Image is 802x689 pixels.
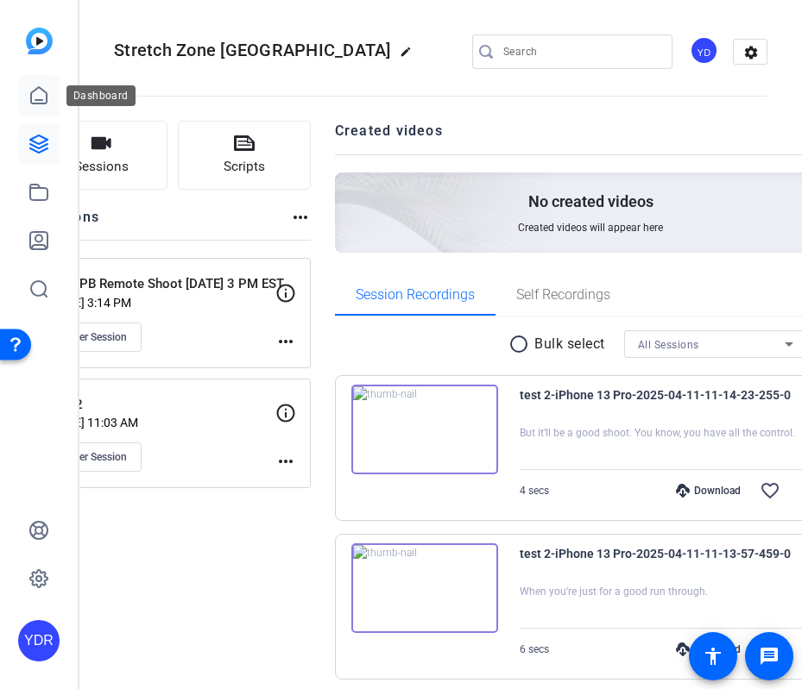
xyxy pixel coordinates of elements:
span: 6 secs [520,643,549,655]
span: Self Recordings [516,288,610,302]
img: thumb-nail [351,385,498,474]
span: 4 secs [520,485,549,497]
span: Sessions [74,157,129,177]
mat-icon: more_horiz [290,207,311,228]
button: Enter Session [49,442,142,472]
span: Session Recordings [356,288,475,302]
img: thumb-nail [351,543,498,633]
span: test 2-iPhone 13 Pro-2025-04-11-11-14-23-255-0 [520,385,791,426]
mat-icon: radio_button_unchecked [508,334,534,354]
span: Enter Session [64,450,127,464]
img: Creted videos background [142,2,553,376]
div: YDR [18,620,60,661]
div: Download [667,484,749,498]
mat-icon: more_horiz [275,451,296,472]
p: Bulk select [534,334,605,354]
mat-icon: accessibility [703,646,723,667]
span: Created videos will appear here [518,221,663,235]
p: SZ WPB Remote Shoot [DATE] 3 PM EST [49,274,287,294]
div: YD [690,36,718,65]
mat-icon: message [759,646,780,667]
div: Download [667,642,749,656]
button: Enter Session [49,323,142,352]
span: Scripts [224,157,265,177]
mat-icon: settings [734,40,768,66]
mat-icon: more_horiz [275,331,296,352]
div: Dashboard [66,85,136,106]
mat-icon: favorite_border [760,480,780,501]
span: test 2-iPhone 13 Pro-2025-04-11-11-13-57-459-0 [520,543,791,585]
span: Enter Session [64,330,127,344]
ngx-avatar: Your Digital Resource [690,36,720,66]
p: No created videos [528,191,654,212]
img: blue-gradient.svg [26,28,53,54]
p: [DATE] 3:14 PM [49,296,275,310]
span: Stretch Zone [GEOGRAPHIC_DATA] [114,40,391,60]
p: [DATE] 11:03 AM [49,416,275,429]
input: Search [503,41,659,62]
button: Sessions [35,121,167,190]
mat-icon: edit [400,46,420,66]
button: Scripts [178,121,311,190]
p: test 2 [49,395,287,415]
span: All Sessions [638,339,699,351]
